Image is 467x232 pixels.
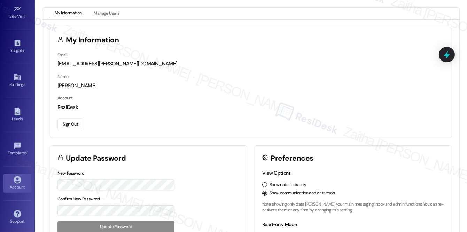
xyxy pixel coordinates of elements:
[57,118,83,130] button: Sign Out
[3,37,31,56] a: Insights •
[25,13,26,18] span: •
[24,47,25,52] span: •
[3,140,31,159] a: Templates •
[270,182,306,188] label: Show data tools only
[57,95,73,101] label: Account
[270,190,335,197] label: Show communication and data tools
[262,201,444,214] p: Note: showing only data [PERSON_NAME] your main messaging inbox and admin functions. You can re-a...
[271,155,313,162] h3: Preferences
[3,71,31,90] a: Buildings
[57,170,85,176] label: New Password
[57,104,444,111] div: ResiDesk
[66,155,126,162] h3: Update Password
[262,170,291,176] label: View Options
[57,74,69,79] label: Name
[89,8,124,19] button: Manage Users
[3,106,31,125] a: Leads
[57,60,444,67] div: [EMAIL_ADDRESS][PERSON_NAME][DOMAIN_NAME]
[57,52,67,58] label: Email
[27,150,28,154] span: •
[3,3,31,22] a: Site Visit •
[57,196,100,202] label: Confirm New Password
[57,82,444,89] div: [PERSON_NAME]
[3,208,31,227] a: Support
[262,221,297,227] label: Read-only Mode
[66,37,119,44] h3: My Information
[50,8,86,19] button: My Information
[3,174,31,193] a: Account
